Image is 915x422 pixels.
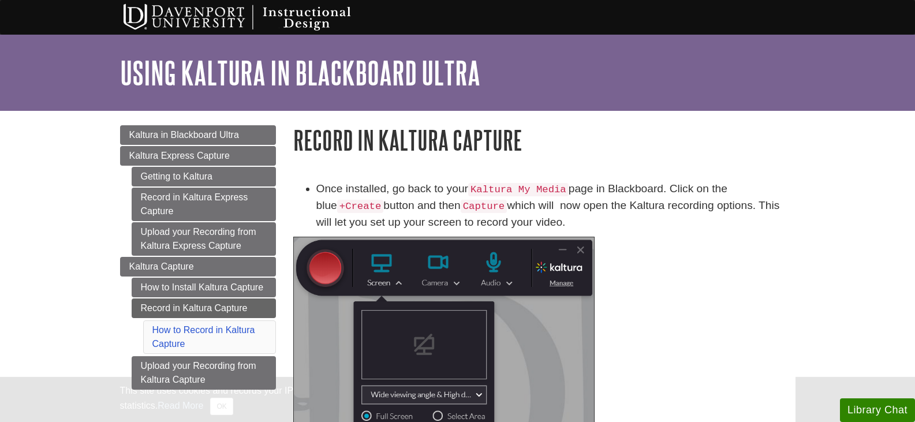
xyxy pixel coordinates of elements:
code: Capture [461,200,507,213]
code: +Create [337,200,384,213]
a: Record in Kaltura Capture [132,298,276,318]
button: Library Chat [840,398,915,422]
a: How to Install Kaltura Capture [132,278,276,297]
span: Kaltura Capture [129,262,194,271]
a: Kaltura in Blackboard Ultra [120,125,276,145]
a: Kaltura Express Capture [120,146,276,166]
div: Guide Page Menu [120,125,276,390]
a: Record in Kaltura Express Capture [132,188,276,221]
img: Davenport University Instructional Design [114,3,391,32]
a: Getting to Kaltura [132,167,276,186]
h1: Record in Kaltura Capture [293,125,796,155]
span: Kaltura in Blackboard Ultra [129,130,239,140]
li: Once installed, go back to your page in Blackboard. Click on the blue button and then which will ... [316,181,796,231]
a: Upload your Recording from Kaltura Capture [132,356,276,390]
a: Upload your Recording from Kaltura Express Capture [132,222,276,256]
span: Kaltura Express Capture [129,151,230,160]
a: Kaltura Capture [120,257,276,277]
code: Kaltura My Media [468,183,569,196]
a: How to Record in Kaltura Capture [152,325,255,349]
a: Using Kaltura in Blackboard Ultra [120,55,480,91]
